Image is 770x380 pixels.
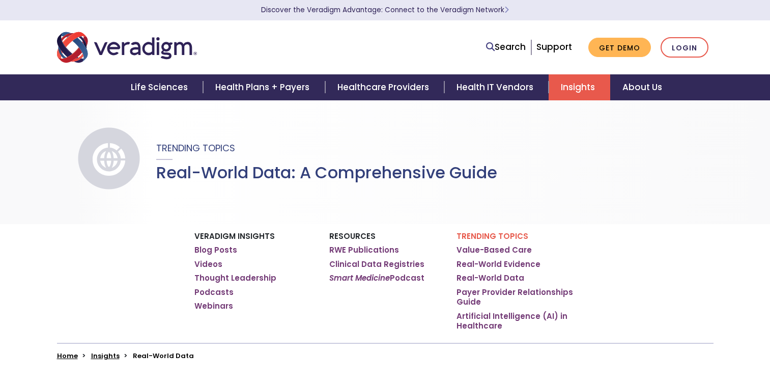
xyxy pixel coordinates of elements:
a: Thought Leadership [194,273,276,283]
a: Health IT Vendors [444,74,549,100]
a: Videos [194,259,222,269]
a: Real-World Data [457,273,524,283]
a: Get Demo [588,38,651,58]
span: Trending Topics [156,142,235,154]
em: Smart Medicine [329,273,390,283]
a: Real-World Evidence [457,259,540,269]
a: Insights [549,74,610,100]
a: Clinical Data Registries [329,259,424,269]
a: Home [57,351,78,361]
a: Healthcare Providers [325,74,444,100]
a: Podcasts [194,287,234,297]
h1: Real-World Data: A Comprehensive Guide [156,163,497,182]
a: Search [486,40,526,54]
a: Life Sciences [119,74,203,100]
a: RWE Publications [329,245,399,255]
img: Veradigm logo [57,31,197,64]
a: Artificial Intelligence (AI) in Healthcare [457,311,576,331]
span: Learn More [504,5,509,15]
a: Health Plans + Payers [203,74,325,100]
a: Payer Provider Relationships Guide [457,287,576,307]
a: Support [536,41,572,53]
a: Value-Based Care [457,245,532,255]
a: Smart MedicinePodcast [329,273,424,283]
a: Insights [91,351,120,361]
a: Blog Posts [194,245,237,255]
a: Login [661,37,708,58]
a: About Us [610,74,674,100]
a: Discover the Veradigm Advantage: Connect to the Veradigm NetworkLearn More [261,5,509,15]
a: Webinars [194,301,233,311]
